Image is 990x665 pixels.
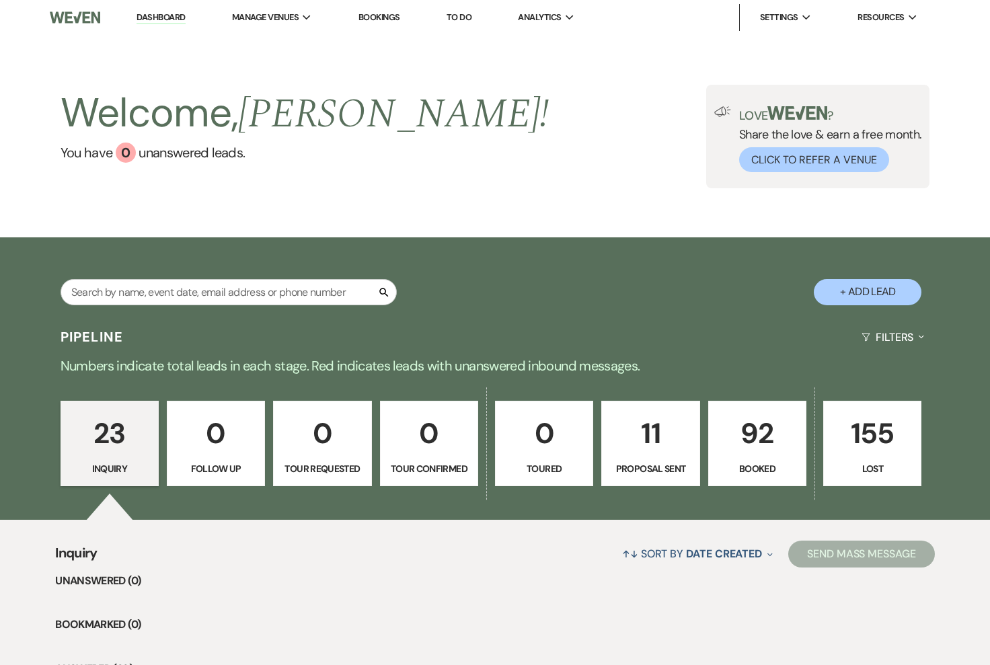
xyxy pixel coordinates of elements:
p: Lost [832,461,913,476]
button: Send Mass Message [788,541,935,568]
a: 92Booked [708,401,806,487]
p: Tour Requested [282,461,363,476]
a: 0Toured [495,401,593,487]
a: 11Proposal Sent [601,401,699,487]
a: You have 0 unanswered leads. [61,143,549,163]
span: Inquiry [55,543,98,572]
p: Numbers indicate total leads in each stage. Red indicates leads with unanswered inbound messages. [11,355,979,377]
a: 0Follow Up [167,401,265,487]
p: 92 [717,411,798,456]
img: Weven Logo [50,3,100,32]
li: Bookmarked (0) [55,616,935,633]
span: Analytics [518,11,561,24]
span: Manage Venues [232,11,299,24]
p: Booked [717,461,798,476]
a: 155Lost [823,401,921,487]
span: [PERSON_NAME] ! [238,83,549,145]
button: + Add Lead [814,279,921,305]
p: Inquiry [69,461,150,476]
img: loud-speaker-illustration.svg [714,106,731,117]
p: 0 [176,411,256,456]
span: Date Created [686,547,762,561]
p: 0 [282,411,363,456]
a: 0Tour Requested [273,401,371,487]
p: 0 [504,411,584,456]
p: 11 [610,411,691,456]
li: Unanswered (0) [55,572,935,590]
a: Dashboard [137,11,185,24]
p: 0 [389,411,469,456]
a: To Do [447,11,471,23]
button: Click to Refer a Venue [739,147,889,172]
span: Resources [858,11,904,24]
span: ↑↓ [622,547,638,561]
p: Toured [504,461,584,476]
button: Sort By Date Created [617,536,778,572]
h3: Pipeline [61,327,124,346]
p: Love ? [739,106,922,122]
h2: Welcome, [61,85,549,143]
p: Proposal Sent [610,461,691,476]
div: 0 [116,143,136,163]
a: 23Inquiry [61,401,159,487]
p: Tour Confirmed [389,461,469,476]
button: Filters [856,319,929,355]
input: Search by name, event date, email address or phone number [61,279,397,305]
p: 155 [832,411,913,456]
a: Bookings [358,11,400,23]
a: 0Tour Confirmed [380,401,478,487]
img: weven-logo-green.svg [767,106,827,120]
p: Follow Up [176,461,256,476]
p: 23 [69,411,150,456]
div: Share the love & earn a free month. [731,106,922,172]
span: Settings [760,11,798,24]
